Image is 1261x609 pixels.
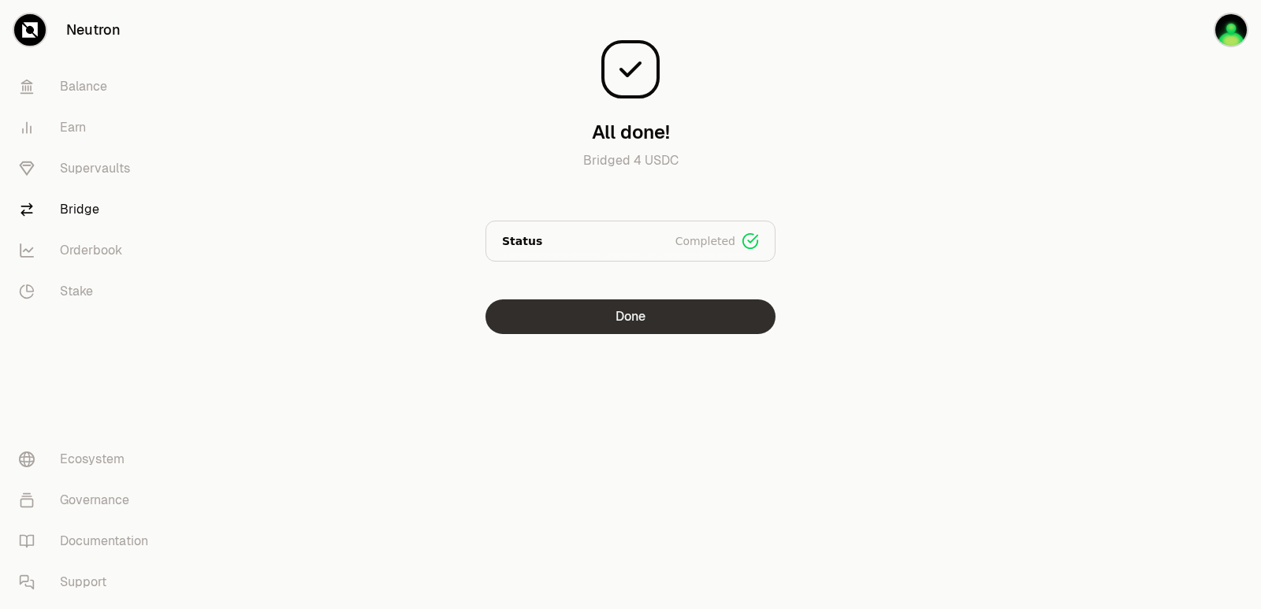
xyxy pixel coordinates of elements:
[6,521,170,562] a: Documentation
[6,107,170,148] a: Earn
[6,148,170,189] a: Supervaults
[675,233,735,249] span: Completed
[6,439,170,480] a: Ecosystem
[6,230,170,271] a: Orderbook
[6,480,170,521] a: Governance
[6,562,170,603] a: Support
[592,120,670,145] h3: All done!
[502,233,542,249] p: Status
[6,66,170,107] a: Balance
[1215,14,1247,46] img: sandy mercy
[485,151,776,189] p: Bridged 4 USDC
[6,189,170,230] a: Bridge
[6,271,170,312] a: Stake
[485,299,776,334] button: Done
